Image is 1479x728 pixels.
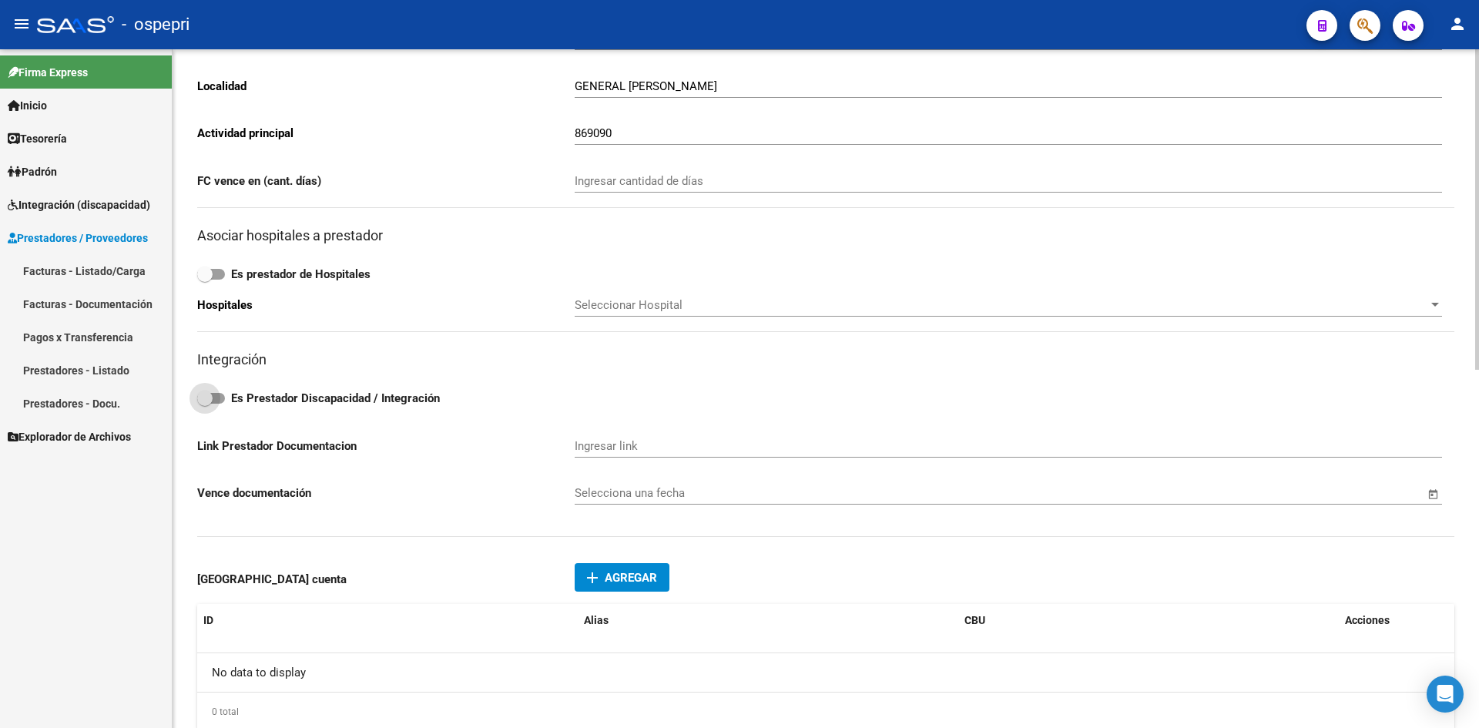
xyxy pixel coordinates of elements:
h3: Asociar hospitales a prestador [197,225,1454,247]
span: CBU [964,614,985,626]
p: Localidad [197,78,575,95]
button: Agregar [575,563,669,592]
div: Open Intercom Messenger [1427,676,1464,713]
span: Inicio [8,97,47,114]
span: Explorador de Archivos [8,428,131,445]
datatable-header-cell: ID [197,604,578,637]
button: Open calendar [1424,485,1442,503]
span: Seleccionar Hospital [575,298,1428,312]
mat-icon: menu [12,15,31,33]
mat-icon: person [1448,15,1467,33]
span: Alias [584,614,609,626]
span: Acciones [1345,614,1390,626]
span: Padrón [8,163,57,180]
strong: Es prestador de Hospitales [231,267,371,281]
mat-icon: add [583,569,602,587]
p: Vence documentación [197,485,575,502]
datatable-header-cell: Alias [578,604,958,637]
span: Integración (discapacidad) [8,196,150,213]
span: ID [203,614,213,626]
p: FC vence en (cant. días) [197,173,575,190]
span: Prestadores / Proveedores [8,230,148,247]
p: Link Prestador Documentacion [197,438,575,455]
span: - ospepri [122,8,189,42]
div: No data to display [197,653,1454,692]
span: Tesorería [8,130,67,147]
span: Agregar [605,571,657,585]
p: Hospitales [197,297,575,314]
p: Actividad principal [197,125,575,142]
p: [GEOGRAPHIC_DATA] cuenta [197,571,575,588]
h3: Integración [197,349,1454,371]
datatable-header-cell: Acciones [1339,604,1454,637]
datatable-header-cell: CBU [958,604,1339,637]
span: Firma Express [8,64,88,81]
strong: Es Prestador Discapacidad / Integración [231,391,440,405]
